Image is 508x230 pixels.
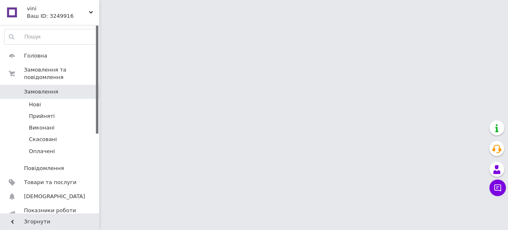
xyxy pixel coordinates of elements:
[24,207,76,222] span: Показники роботи компанії
[24,52,47,60] span: Головна
[29,148,55,155] span: Оплачені
[24,193,85,200] span: [DEMOGRAPHIC_DATA]
[29,124,55,132] span: Виконані
[29,136,57,143] span: Скасовані
[489,180,506,196] button: Чат з покупцем
[29,113,55,120] span: Прийняті
[24,66,99,81] span: Замовлення та повідомлення
[27,5,89,12] span: vini
[5,29,97,44] input: Пошук
[24,179,76,186] span: Товари та послуги
[24,88,58,96] span: Замовлення
[27,12,99,20] div: Ваш ID: 3249916
[29,101,41,108] span: Нові
[24,165,64,172] span: Повідомлення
